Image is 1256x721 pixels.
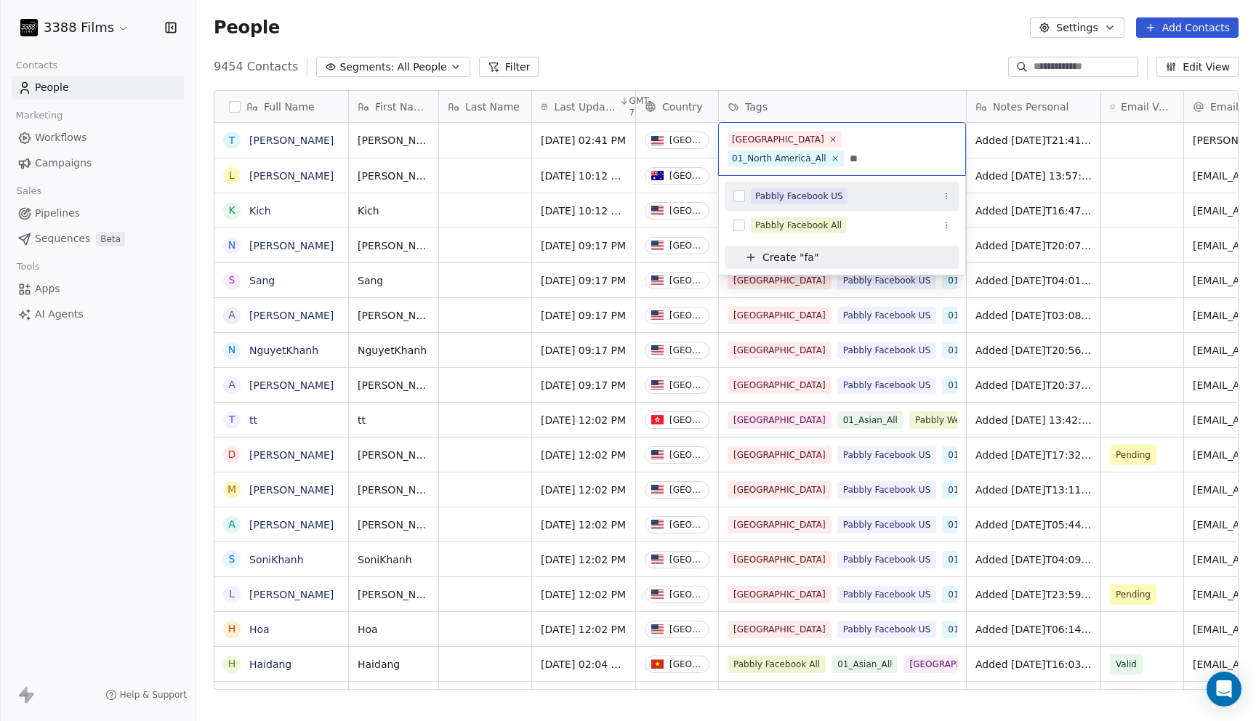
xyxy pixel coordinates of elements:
[732,152,826,165] div: 01_North America_All
[762,250,804,265] span: Create "
[725,182,959,269] div: Suggestions
[732,133,824,146] div: [GEOGRAPHIC_DATA]
[733,246,951,269] button: Create "fa"
[755,190,843,203] div: Pabbly Facebook US
[804,250,814,265] span: fa
[755,219,842,232] div: Pabbly Facebook All
[814,250,818,265] span: "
